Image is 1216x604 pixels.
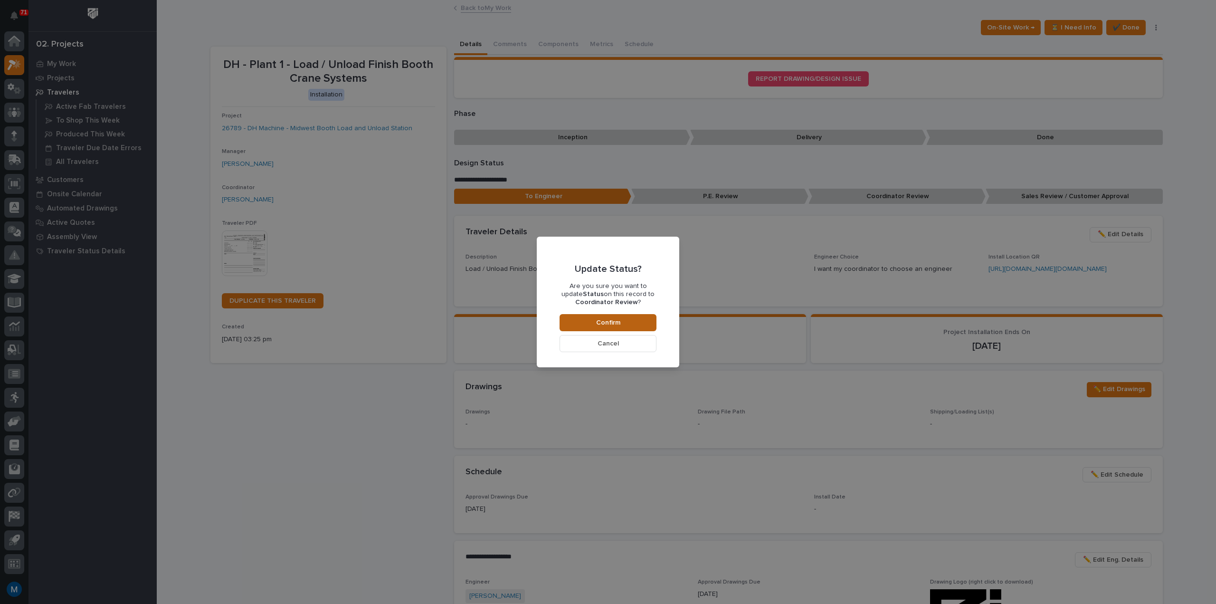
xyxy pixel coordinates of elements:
[560,282,656,306] p: Are you sure you want to update on this record to ?
[596,318,620,327] span: Confirm
[575,263,642,275] p: Update Status?
[598,339,619,348] span: Cancel
[560,335,656,352] button: Cancel
[583,291,604,297] b: Status
[575,299,638,306] b: Coordinator Review
[560,314,656,331] button: Confirm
